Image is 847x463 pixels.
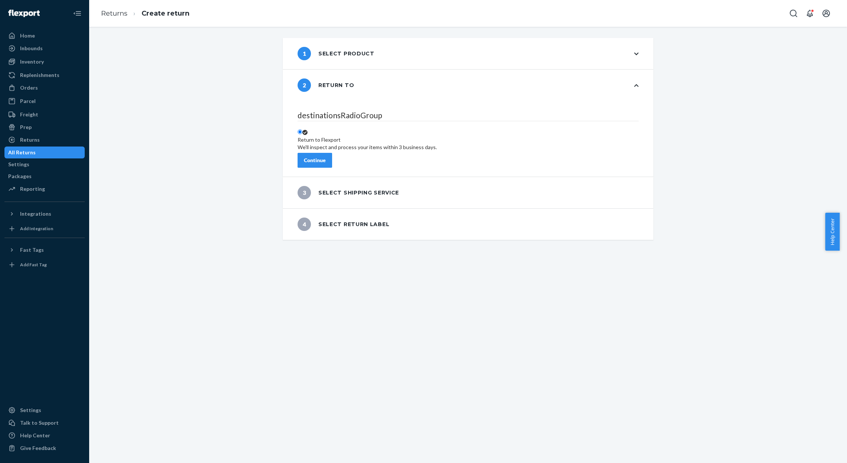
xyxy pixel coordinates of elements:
[20,136,40,144] div: Returns
[4,223,85,235] a: Add Integration
[298,218,311,231] span: 4
[20,246,44,254] div: Fast Tags
[4,404,85,416] a: Settings
[4,259,85,271] a: Add Fast Tag
[4,134,85,146] a: Returns
[298,110,639,121] legend: destinationsRadioGroup
[20,71,59,79] div: Replenishments
[8,161,29,168] div: Settings
[4,417,85,429] a: Talk to Support
[4,147,85,158] a: All Returns
[298,136,437,144] div: Return to Flexport
[298,153,332,168] button: Continue
[20,261,47,268] div: Add Fast Tag
[20,406,41,414] div: Settings
[825,213,840,251] button: Help Center
[20,84,38,91] div: Orders
[298,47,374,60] div: Select product
[4,244,85,256] button: Fast Tags
[20,185,45,193] div: Reporting
[4,42,85,54] a: Inbounds
[142,9,189,17] a: Create return
[20,432,50,439] div: Help Center
[4,158,85,170] a: Settings
[20,123,32,131] div: Prep
[101,9,127,17] a: Returns
[298,218,389,231] div: Select return label
[20,32,35,39] div: Home
[4,109,85,120] a: Freight
[4,56,85,68] a: Inventory
[4,121,85,133] a: Prep
[802,6,817,21] button: Open notifications
[819,6,834,21] button: Open account menu
[4,30,85,42] a: Home
[20,111,38,118] div: Freight
[298,78,354,92] div: Return to
[20,225,53,232] div: Add Integration
[304,157,326,164] div: Continue
[20,58,44,65] div: Inventory
[4,430,85,441] a: Help Center
[4,170,85,182] a: Packages
[8,173,32,180] div: Packages
[20,210,51,218] div: Integrations
[95,3,195,25] ol: breadcrumbs
[8,149,36,156] div: All Returns
[20,419,59,427] div: Talk to Support
[786,6,801,21] button: Open Search Box
[4,82,85,94] a: Orders
[298,78,311,92] span: 2
[298,129,302,134] input: Return to FlexportWe'll inspect and process your items within 3 business days.
[20,97,36,105] div: Parcel
[4,183,85,195] a: Reporting
[4,95,85,107] a: Parcel
[298,186,399,199] div: Select shipping service
[4,208,85,220] button: Integrations
[4,442,85,454] button: Give Feedback
[8,10,40,17] img: Flexport logo
[298,144,437,151] div: We'll inspect and process your items within 3 business days.
[20,45,43,52] div: Inbounds
[20,444,56,452] div: Give Feedback
[4,69,85,81] a: Replenishments
[298,186,311,199] span: 3
[298,47,311,60] span: 1
[70,6,85,21] button: Close Navigation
